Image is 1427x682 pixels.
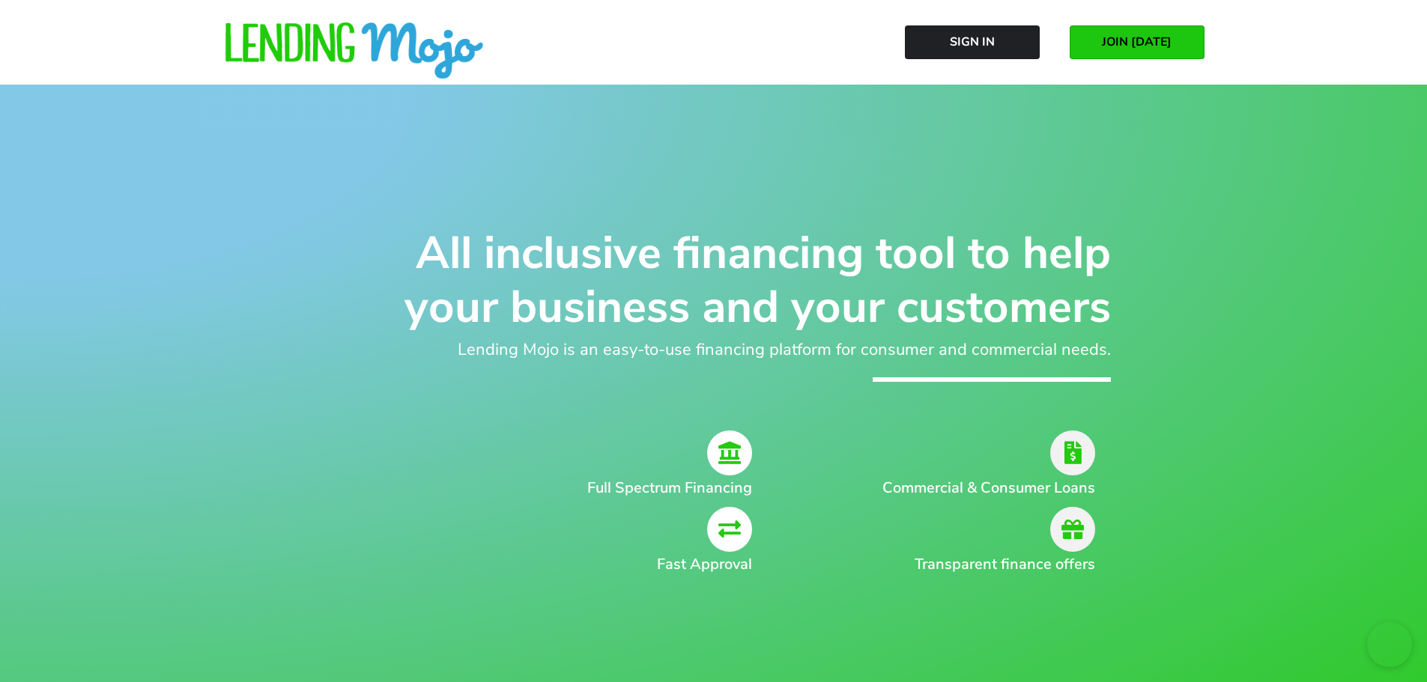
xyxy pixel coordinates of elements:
img: lm-horizontal-logo [223,22,485,81]
h2: Transparent finance offers [857,553,1095,576]
a: Sign In [905,25,1040,59]
a: JOIN [DATE] [1070,25,1205,59]
span: JOIN [DATE] [1102,35,1172,49]
h1: All inclusive financing tool to help your business and your customers [317,226,1111,334]
h2: Full Spectrum Financing [384,477,753,499]
h2: Lending Mojo is an easy-to-use financing platform for consumer and commercial needs. [317,338,1111,362]
h2: Commercial & Consumer Loans [857,477,1095,499]
h2: Fast Approval [384,553,753,576]
span: Sign In [950,35,995,49]
iframe: chat widget [1367,622,1412,667]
